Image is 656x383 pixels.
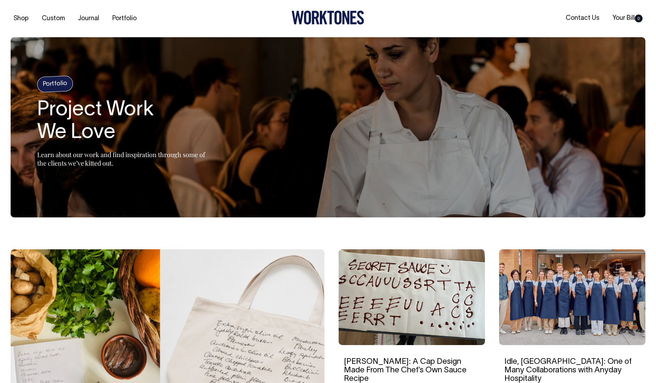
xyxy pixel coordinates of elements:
a: Idle, [GEOGRAPHIC_DATA]: One of Many Collaborations with Anyday Hospitality [504,358,632,382]
a: [PERSON_NAME]: A Cap Design Made From The Chef’s Own Sauce Recipe [344,358,466,382]
a: Portfolio [109,13,140,24]
a: Journal [75,13,102,24]
h4: Portfolio [37,76,73,93]
a: Your Bill0 [610,12,645,24]
a: Shop [11,13,32,24]
p: Learn about our work and find inspiration through some of the clients we’ve kitted out. [37,150,214,167]
h1: Project Work We Love [37,99,214,144]
span: 0 [635,15,643,22]
a: Contact Us [563,12,602,24]
img: Idle, Brisbane: One of Many Collaborations with Anyday Hospitality [499,249,645,345]
a: Custom [39,13,68,24]
img: Rosheen Kaul: A Cap Design Made From The Chef’s Own Sauce Recipe [339,249,485,345]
